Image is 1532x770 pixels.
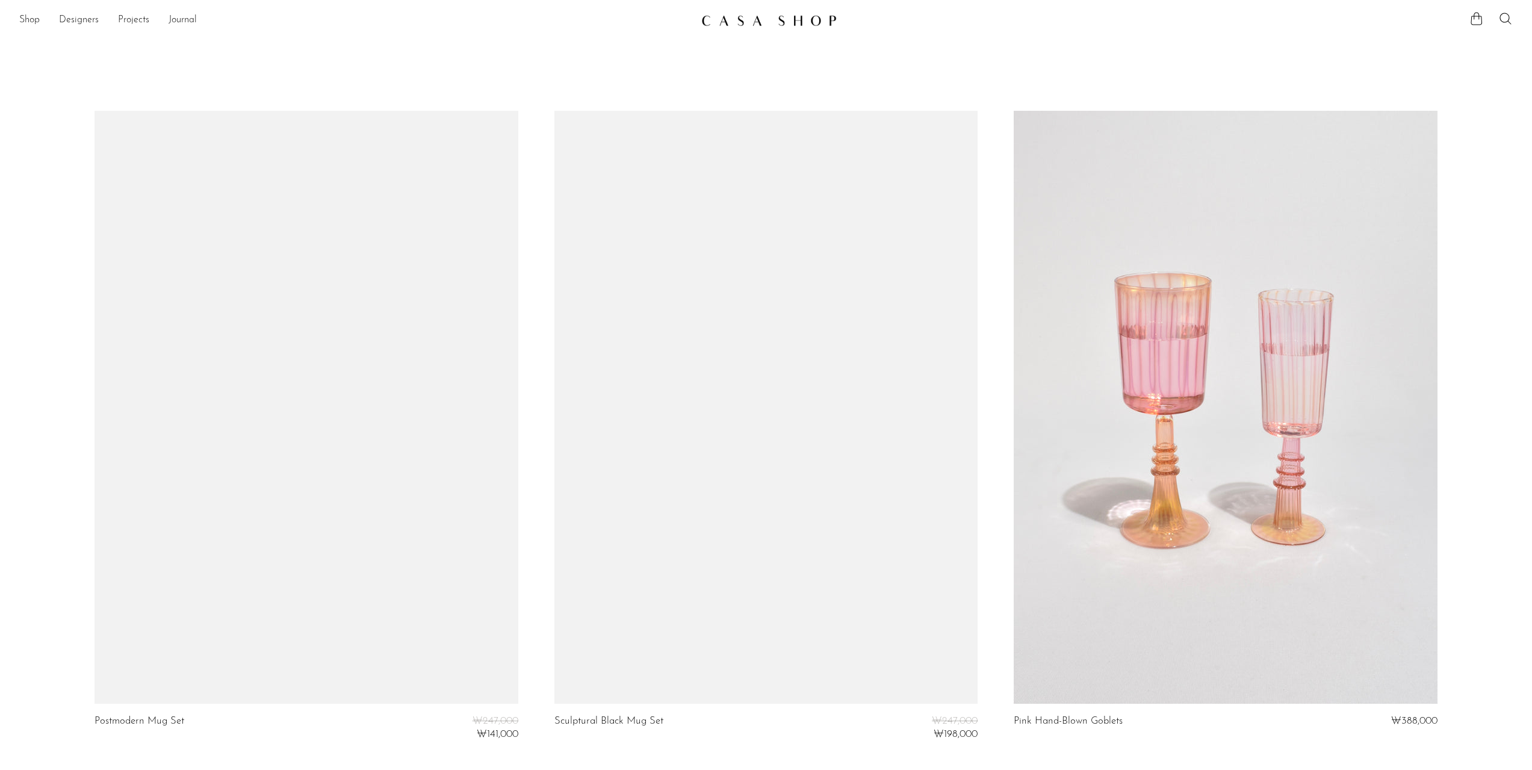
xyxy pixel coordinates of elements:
[473,716,518,726] span: ₩247,000
[934,729,978,739] span: ₩198,000
[1391,716,1437,726] span: ₩388,000
[95,716,184,741] a: Postmodern Mug Set
[19,13,40,28] a: Shop
[1014,716,1123,727] a: Pink Hand-Blown Goblets
[118,13,149,28] a: Projects
[477,729,518,739] span: ₩141,000
[169,13,197,28] a: Journal
[59,13,99,28] a: Designers
[19,10,692,31] ul: NEW HEADER MENU
[932,716,978,726] span: ₩247,000
[554,716,663,741] a: Sculptural Black Mug Set
[19,10,692,31] nav: Desktop navigation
